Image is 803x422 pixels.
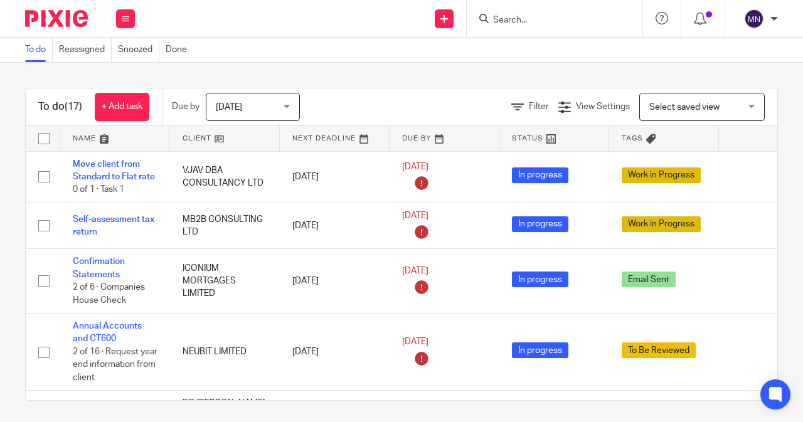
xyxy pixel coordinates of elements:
img: Pixie [25,10,88,27]
a: Snoozed [118,38,159,62]
span: In progress [512,342,568,358]
td: [DATE] [280,249,390,314]
h1: To do [38,100,82,113]
span: 0 of 1 · Task 1 [73,185,124,194]
td: [DATE] [280,203,390,249]
img: svg%3E [744,9,764,29]
span: [DATE] [402,211,428,220]
span: View Settings [576,102,630,111]
a: Self-assessment tax return [73,215,154,236]
a: Done [166,38,193,62]
span: Work in Progress [622,167,701,183]
span: 2 of 6 · Companies House Check [73,283,145,305]
td: VJAV DBA CONSULTANCY LTD [170,151,280,203]
span: Work in Progress [622,216,701,232]
td: ICONIUM MORTGAGES LIMITED [170,249,280,314]
span: [DATE] [402,337,428,346]
span: (17) [65,102,82,112]
a: Annual Accounts and CT600 [73,322,142,343]
a: Reassigned [59,38,112,62]
span: [DATE] [402,162,428,171]
span: To Be Reviewed [622,342,696,358]
span: Select saved view [649,103,720,112]
td: MB2B CONSULTING LTD [170,203,280,249]
span: Email Sent [622,272,676,287]
span: [DATE] [402,266,428,275]
span: In progress [512,167,568,183]
span: Tags [622,135,643,142]
span: Filter [529,102,549,111]
span: [DATE] [216,103,242,112]
span: In progress [512,272,568,287]
a: Confirmation Statements [73,257,125,278]
a: To do [25,38,53,62]
input: Search [492,15,605,26]
td: [DATE] [280,151,390,203]
span: In progress [512,216,568,232]
td: [DATE] [280,314,390,391]
span: 2 of 16 · Request year end information from client [73,347,157,382]
td: NEUBIT LIMITED [170,314,280,391]
a: + Add task [95,93,149,121]
a: Move client from Standard to Flat rate [73,160,155,181]
p: Due by [172,100,199,113]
